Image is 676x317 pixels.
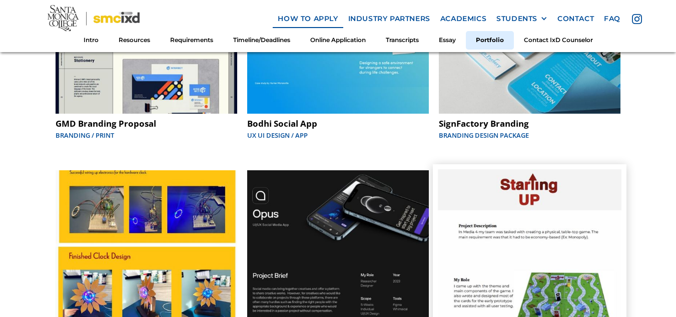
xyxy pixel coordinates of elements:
a: Timeline/Deadlines [223,31,300,50]
div: GMD Branding Proposal [56,119,237,129]
a: Academics [435,10,491,28]
div: Bodhi Social App [247,119,429,129]
a: Intro [74,31,109,50]
div: STUDENTS [496,15,547,23]
a: industry partners [343,10,435,28]
a: Requirements [160,31,223,50]
a: Online Application [300,31,376,50]
a: how to apply [273,10,343,28]
a: Portfolio [466,31,514,50]
a: Contact IxD Counselor [514,31,603,50]
a: Essay [429,31,466,50]
div: Branding / Print [56,130,237,140]
a: faq [599,10,625,28]
a: Transcripts [376,31,429,50]
img: icon - instagram [632,14,642,24]
a: Resources [109,31,160,50]
img: Santa Monica College - SMC IxD logo [48,5,140,32]
div: STUDENTS [496,15,537,23]
a: contact [552,10,599,28]
div: SignFactory Branding [439,119,620,129]
div: UX UI Design / App [247,130,429,140]
div: Branding Design Package [439,130,620,140]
